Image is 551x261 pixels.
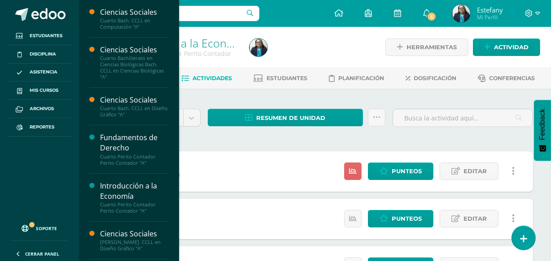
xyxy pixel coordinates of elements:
a: Dosificación [406,71,457,86]
a: Ciencias SocialesCuarto Bach. CCLL en Diseño Gráfico "A" [100,95,168,118]
a: Ciencias SocialesCuarto Bach. CCLL en Computación "A" [100,7,168,30]
button: Feedback - Mostrar encuesta [534,100,551,161]
a: Resumen de unidad [208,109,363,126]
img: 604d14b7da55f637b7858b7dff180993.png [452,4,470,22]
a: Actividades [182,71,232,86]
div: Cuarto Perito Contador Perito Contador "A" [100,154,168,166]
span: Cerrar panel [25,251,59,257]
span: Actividad [494,39,529,56]
span: Feedback [538,109,547,140]
a: Soporte [11,216,68,238]
div: Cuarto Bach. CCLL en Diseño Gráfico "A" [100,105,168,118]
span: Disciplina [30,51,56,58]
a: Estudiantes [7,27,72,45]
a: Ciencias SocialesCuarto Bachillerato en Ciencias Biológicas Bach. CCLL en Ciencias Biológicas "A" [100,45,168,80]
span: Reportes [30,124,54,131]
span: Estudiantes [30,32,62,39]
a: Ciencias Sociales[PERSON_NAME]. CCLL en Diseño Gráfico "A" [100,229,168,252]
div: Cuarto Bachillerato en Ciencias Biológicas Bach. CCLL en Ciencias Biológicas "A" [100,55,168,80]
a: Actividad [473,39,540,56]
a: Introducción a la EconomíaCuarto Perito Contador Perito Contador "A" [100,181,168,214]
div: Cuarto Bach. CCLL en Computación "A" [100,17,168,30]
span: 6 [427,12,437,21]
a: Estudiantes [254,71,308,86]
div: Introducción a la Economía [100,181,168,201]
span: Asistencia [30,68,57,76]
a: Mis cursos [7,81,72,100]
a: Introducción a la Economía [113,35,252,51]
div: Ciencias Sociales [100,229,168,239]
span: Dosificación [414,75,457,81]
div: Ciencias Sociales [100,95,168,105]
a: Asistencia [7,64,72,82]
span: Mis cursos [30,87,58,94]
span: Actividades [193,75,232,81]
a: Disciplina [7,45,72,64]
span: Planificación [339,75,385,81]
span: Archivos [30,105,54,112]
img: 604d14b7da55f637b7858b7dff180993.png [249,39,267,56]
span: Conferencias [490,75,535,81]
span: Estudiantes [267,75,308,81]
div: [PERSON_NAME]. CCLL en Diseño Gráfico "A" [100,239,168,252]
a: Punteos [368,163,433,180]
span: Estefany [477,5,503,14]
a: Archivos [7,100,72,118]
a: Planificación [329,71,385,86]
a: Conferencias [478,71,535,86]
a: Herramientas [385,39,468,56]
div: Ciencias Sociales [100,7,168,17]
a: Punteos [368,210,433,227]
div: Fundamentos de Derecho [100,133,168,153]
span: Editar [464,210,487,227]
a: Fundamentos de DerechoCuarto Perito Contador Perito Contador "A" [100,133,168,166]
span: Soporte [36,225,57,231]
span: Mi Perfil [477,13,503,21]
span: Punteos [392,163,422,180]
span: Editar [464,163,487,180]
a: Reportes [7,118,72,137]
span: Punteos [392,210,422,227]
div: Ciencias Sociales [100,45,168,55]
input: Busca la actividad aquí... [393,109,533,127]
span: Herramientas [407,39,457,56]
span: Resumen de unidad [256,110,325,126]
div: Cuarto Perito Contador Perito Contador "A" [100,201,168,214]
